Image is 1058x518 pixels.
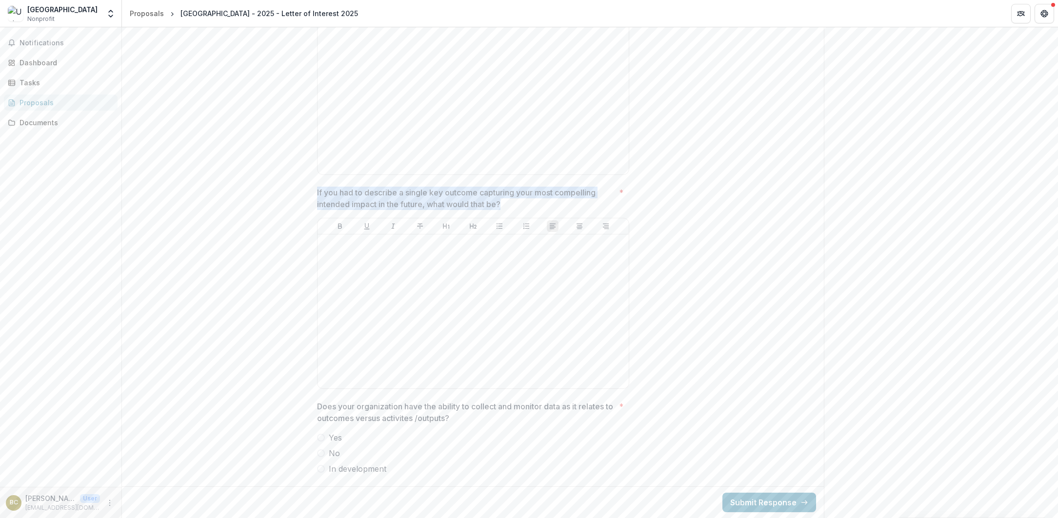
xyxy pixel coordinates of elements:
span: Nonprofit [27,15,55,23]
a: Proposals [4,95,118,111]
button: More [104,497,116,509]
button: Ordered List [520,220,532,232]
button: Partners [1011,4,1031,23]
span: No [329,447,340,459]
p: Does your organization have the ability to collect and monitor data as it relates to outcomes ver... [317,401,615,424]
div: Dashboard [20,58,110,68]
p: [EMAIL_ADDRESS][DOMAIN_NAME] [25,503,100,512]
div: Brandee Carlson [10,499,18,506]
span: In development [329,463,386,475]
div: Proposals [20,97,110,108]
a: Proposals [126,6,168,20]
button: Open entity switcher [104,4,118,23]
button: Italicize [387,220,399,232]
p: [PERSON_NAME] [25,493,76,503]
p: User [80,494,100,503]
button: Heading 2 [467,220,479,232]
button: Align Right [600,220,612,232]
div: Documents [20,117,110,128]
button: Submit Response [722,493,816,512]
button: Get Help [1035,4,1054,23]
div: [GEOGRAPHIC_DATA] - 2025 - Letter of Interest 2025 [180,8,358,19]
a: Tasks [4,75,118,91]
button: Bold [334,220,346,232]
img: University of Houston [8,6,23,21]
span: Yes [329,432,342,443]
button: Strike [414,220,426,232]
nav: breadcrumb [126,6,362,20]
button: Align Center [574,220,585,232]
button: Heading 1 [440,220,452,232]
button: Underline [361,220,373,232]
div: Tasks [20,77,110,88]
a: Documents [4,115,118,131]
button: Bullet List [494,220,505,232]
button: Notifications [4,35,118,51]
div: [GEOGRAPHIC_DATA] [27,4,98,15]
a: Dashboard [4,55,118,71]
span: Notifications [20,39,114,47]
p: If you had to describe a single key outcome capturing your most compelling intended impact in the... [317,187,615,210]
button: Align Left [547,220,559,232]
div: Proposals [130,8,164,19]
